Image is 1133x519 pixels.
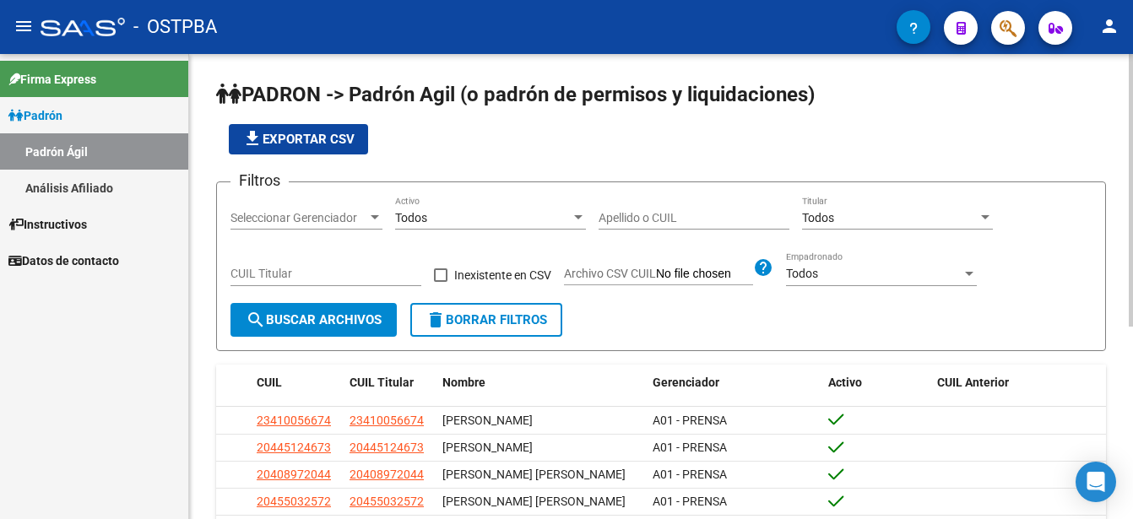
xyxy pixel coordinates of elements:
datatable-header-cell: CUIL Titular [343,365,436,401]
button: Borrar Filtros [410,303,562,337]
span: Datos de contacto [8,251,119,270]
span: 20408972044 [350,468,424,481]
button: Exportar CSV [229,124,368,154]
span: Archivo CSV CUIL [564,267,656,280]
span: Todos [786,267,818,280]
span: PADRON -> Padrón Agil (o padrón de permisos y liquidaciones) [216,83,815,106]
span: Activo [828,376,862,389]
mat-icon: file_download [242,128,263,149]
datatable-header-cell: CUIL [250,365,343,401]
span: 20445124673 [350,441,424,454]
span: - OSTPBA [133,8,217,46]
mat-icon: delete [426,310,446,330]
span: Padrón [8,106,62,125]
datatable-header-cell: Nombre [436,365,646,401]
span: A01 - PRENSA [653,495,727,508]
input: Archivo CSV CUIL [656,267,753,282]
span: 20455032572 [257,495,331,508]
mat-icon: search [246,310,266,330]
mat-icon: menu [14,16,34,36]
span: [PERSON_NAME] [PERSON_NAME] [442,495,626,508]
mat-icon: person [1099,16,1119,36]
div: Open Intercom Messenger [1076,462,1116,502]
span: Seleccionar Gerenciador [230,211,367,225]
span: 20455032572 [350,495,424,508]
h3: Filtros [230,169,289,192]
mat-icon: help [753,257,773,278]
span: 20408972044 [257,468,331,481]
span: Nombre [442,376,485,389]
span: Todos [802,211,834,224]
span: CUIL Titular [350,376,414,389]
span: Exportar CSV [242,132,355,147]
span: [PERSON_NAME] [442,441,533,454]
span: Instructivos [8,215,87,234]
span: CUIL [257,376,282,389]
datatable-header-cell: CUIL Anterior [930,365,1107,401]
span: A01 - PRENSA [653,414,727,427]
span: Todos [395,211,427,224]
span: [PERSON_NAME] [PERSON_NAME] [442,468,626,481]
datatable-header-cell: Gerenciador [646,365,822,401]
span: Firma Express [8,70,96,89]
span: A01 - PRENSA [653,468,727,481]
span: Borrar Filtros [426,312,547,327]
button: Buscar Archivos [230,303,397,337]
span: 20445124673 [257,441,331,454]
span: 23410056674 [350,414,424,427]
span: Inexistente en CSV [454,265,551,285]
span: Gerenciador [653,376,719,389]
span: CUIL Anterior [937,376,1009,389]
span: Buscar Archivos [246,312,382,327]
span: 23410056674 [257,414,331,427]
datatable-header-cell: Activo [821,365,930,401]
span: [PERSON_NAME] [442,414,533,427]
span: A01 - PRENSA [653,441,727,454]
